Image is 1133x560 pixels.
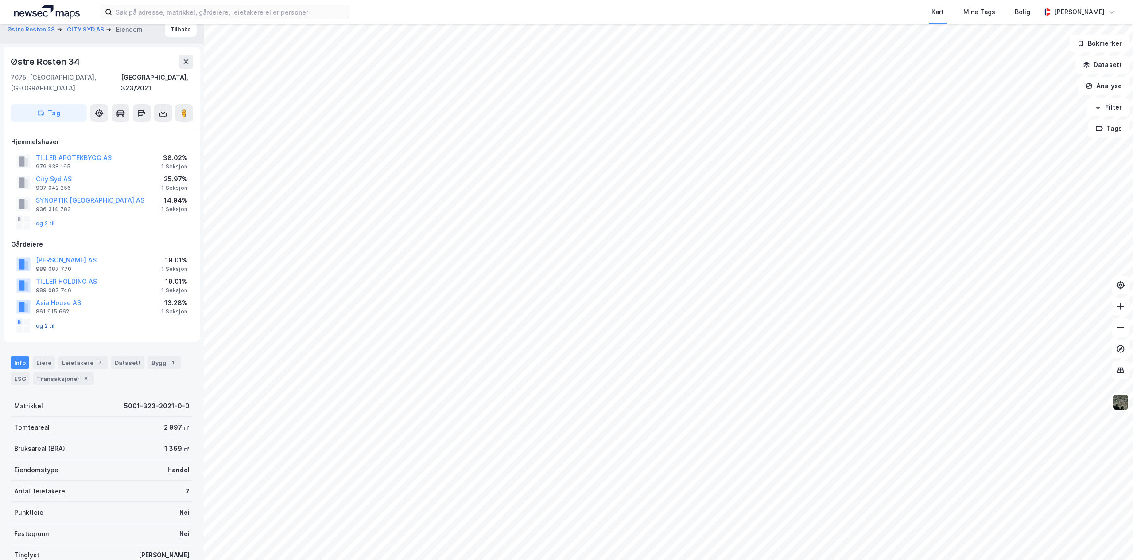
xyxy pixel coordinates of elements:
div: 7 [186,486,190,497]
div: Eiendomstype [14,465,58,475]
div: 861 915 662 [36,308,69,315]
div: Punktleie [14,507,43,518]
div: Info [11,356,29,369]
div: Kart [931,7,944,17]
button: Tilbake [165,23,197,37]
div: Mine Tags [963,7,995,17]
button: Tag [11,104,87,122]
button: Tags [1088,120,1129,137]
div: Hjemmelshaver [11,137,193,147]
div: 937 042 256 [36,184,71,192]
button: Filter [1087,98,1129,116]
div: 936 314 783 [36,206,71,213]
div: Østre Rosten 34 [11,55,81,69]
div: 1 Seksjon [161,184,187,192]
img: 9k= [1112,394,1129,411]
div: Tomteareal [14,422,50,433]
button: Analyse [1078,77,1129,95]
div: 1 369 ㎡ [164,443,190,454]
div: Bygg [148,356,181,369]
div: 14.94% [161,195,187,206]
iframe: Chat Widget [1089,517,1133,560]
div: ESG [11,372,30,385]
div: Nei [179,529,190,539]
div: 1 Seksjon [161,206,187,213]
button: Østre Rosten 28 [7,25,57,34]
div: 25.97% [161,174,187,184]
div: 1 Seksjon [161,163,187,170]
div: Bruksareal (BRA) [14,443,65,454]
div: [GEOGRAPHIC_DATA], 323/2021 [121,72,193,94]
div: Festegrunn [14,529,49,539]
div: [PERSON_NAME] [1054,7,1105,17]
div: 979 938 195 [36,163,70,170]
div: Transaksjoner [33,372,94,385]
div: Datasett [111,356,144,369]
div: 13.28% [161,298,187,308]
div: 5001-323-2021-0-0 [124,401,190,411]
div: Eiendom [116,24,143,35]
div: 1 [168,358,177,367]
div: 1 Seksjon [161,266,187,273]
div: Matrikkel [14,401,43,411]
input: Søk på adresse, matrikkel, gårdeiere, leietakere eller personer [112,5,349,19]
div: 989 087 770 [36,266,71,273]
div: Handel [167,465,190,475]
div: Leietakere [58,356,108,369]
div: Antall leietakere [14,486,65,497]
div: 2 997 ㎡ [164,422,190,433]
button: Bokmerker [1070,35,1129,52]
div: 19.01% [161,276,187,287]
div: 1 Seksjon [161,287,187,294]
div: Eiere [33,356,55,369]
div: 989 087 746 [36,287,71,294]
button: CITY SYD AS [67,25,106,34]
div: 38.02% [161,153,187,163]
div: 7 [95,358,104,367]
div: Bolig [1015,7,1030,17]
div: 7075, [GEOGRAPHIC_DATA], [GEOGRAPHIC_DATA] [11,72,121,94]
img: logo.a4113a55bc3d86da70a041830d287a7e.svg [14,5,80,19]
button: Datasett [1075,56,1129,74]
div: 1 Seksjon [161,308,187,315]
div: Nei [179,507,190,518]
div: 19.01% [161,255,187,266]
div: Gårdeiere [11,239,193,250]
div: 8 [81,374,90,383]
